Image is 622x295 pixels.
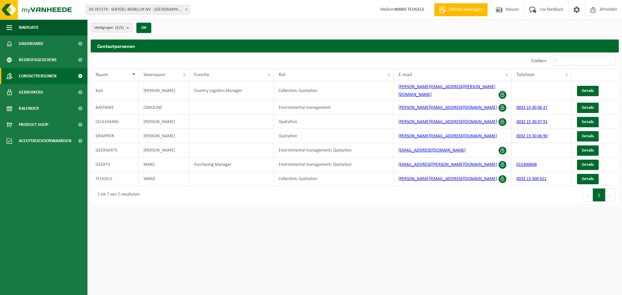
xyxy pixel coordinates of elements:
[577,103,599,113] a: Details
[398,162,497,167] a: [EMAIL_ADDRESS][PERSON_NAME][DOMAIN_NAME]
[274,81,394,100] td: Collection; Quotation
[139,81,189,100] td: [PERSON_NAME]
[91,143,139,157] td: GEERAERTS
[274,100,394,115] td: Environmental management
[91,40,619,52] h2: Contactpersonen
[516,162,537,167] a: 015300608
[91,129,139,143] td: DRAPPIER
[516,176,547,181] a: 0032 15 300 621
[398,119,497,124] a: [PERSON_NAME][EMAIL_ADDRESS][DOMAIN_NAME]
[19,133,71,149] span: Acceptatievoorwaarden
[19,68,56,84] span: Contactpersonen
[582,106,594,110] span: Details
[577,160,599,170] a: Details
[139,143,189,157] td: [PERSON_NAME]
[582,134,594,138] span: Details
[582,89,594,93] span: Details
[139,129,189,143] td: [PERSON_NAME]
[19,52,57,68] span: Bedrijfsgegevens
[274,172,394,186] td: Collection; Quotation
[434,3,488,16] a: Offerte aanvragen
[144,72,165,77] span: Voornaam
[194,72,209,77] span: Functie
[19,117,48,133] span: Product Shop
[582,177,594,181] span: Details
[94,23,124,33] span: Vestigingen
[91,172,139,186] td: TEUGELS
[19,84,43,100] span: Gebruikers
[516,105,547,110] a: 0032 15 30 06 37
[274,115,394,129] td: Quotation
[139,100,189,115] td: CAROLINE
[189,81,274,100] td: Country Logistics Manager
[398,134,497,139] a: [PERSON_NAME][EMAIL_ADDRESS][DOMAIN_NAME]
[582,120,594,124] span: Details
[577,117,599,127] a: Details
[605,188,616,201] button: Next
[96,72,108,77] span: Naam
[274,157,394,172] td: Environmental management; Quotation
[395,7,424,12] strong: WARD TEUGELS
[91,23,132,32] button: Vestigingen(3/3)
[3,281,108,295] iframe: chat widget
[577,131,599,142] a: Details
[398,85,495,97] a: [PERSON_NAME][EMAIL_ADDRESS][PERSON_NAME][DOMAIN_NAME]
[91,100,139,115] td: BASTANIE
[19,100,39,117] span: Kalender
[577,145,599,156] a: Details
[398,176,497,181] a: [PERSON_NAME][EMAIL_ADDRESS][DOMAIN_NAME]
[593,188,605,201] button: 1
[139,157,189,172] td: MARC
[516,72,535,77] span: Telefoon
[19,36,43,52] span: Dashboard
[91,157,139,172] td: GEERTS
[91,115,139,129] td: CEULEMANS
[136,23,151,33] button: OK
[279,72,285,77] span: Rol
[516,119,547,124] a: 0032 15 30 07 91
[447,6,484,13] span: Offerte aanvragen
[582,163,594,167] span: Details
[189,157,274,172] td: Purchasing Manager
[582,188,593,201] button: Previous
[86,5,190,15] span: 10-767274 - SOFIDEL BENELUX NV - DUFFEL
[115,26,124,30] count: (3/3)
[86,5,190,14] span: 10-767274 - SOFIDEL BENELUX NV - DUFFEL
[274,129,394,143] td: Quotation
[139,115,189,129] td: [PERSON_NAME]
[582,148,594,153] span: Details
[19,19,39,36] span: Navigatie
[398,105,497,110] a: [PERSON_NAME][EMAIL_ADDRESS][DOMAIN_NAME]
[577,174,599,184] a: Details
[398,72,412,77] span: E-mail
[577,86,599,96] a: Details
[94,189,140,201] div: 1 tot 7 van 7 resultaten
[516,134,547,139] a: 0032 15 30 06 90
[398,148,466,153] a: [EMAIL_ADDRESS][DOMAIN_NAME]
[274,143,394,157] td: Environmental management; Quotation
[531,58,547,63] label: Zoeken:
[91,81,139,100] td: Bals
[139,172,189,186] td: WARD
